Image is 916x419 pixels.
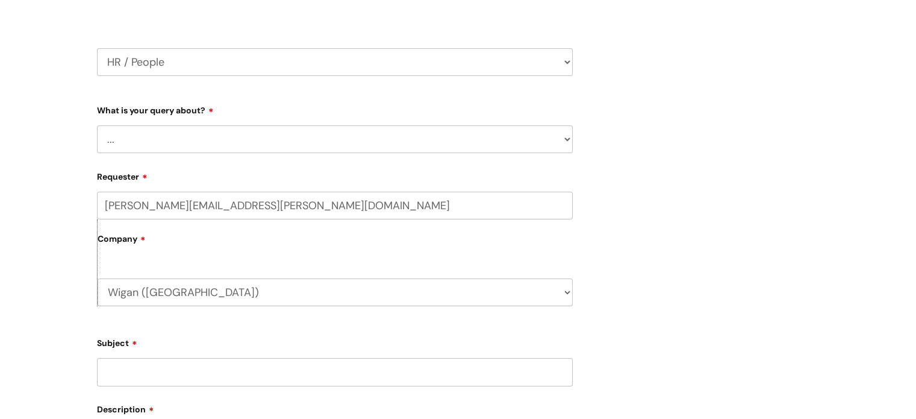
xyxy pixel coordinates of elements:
label: Requester [97,168,573,182]
input: Email [97,192,573,219]
label: Company [98,230,573,257]
label: What is your query about? [97,101,573,116]
label: Description [97,400,573,415]
label: Subject [97,334,573,348]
